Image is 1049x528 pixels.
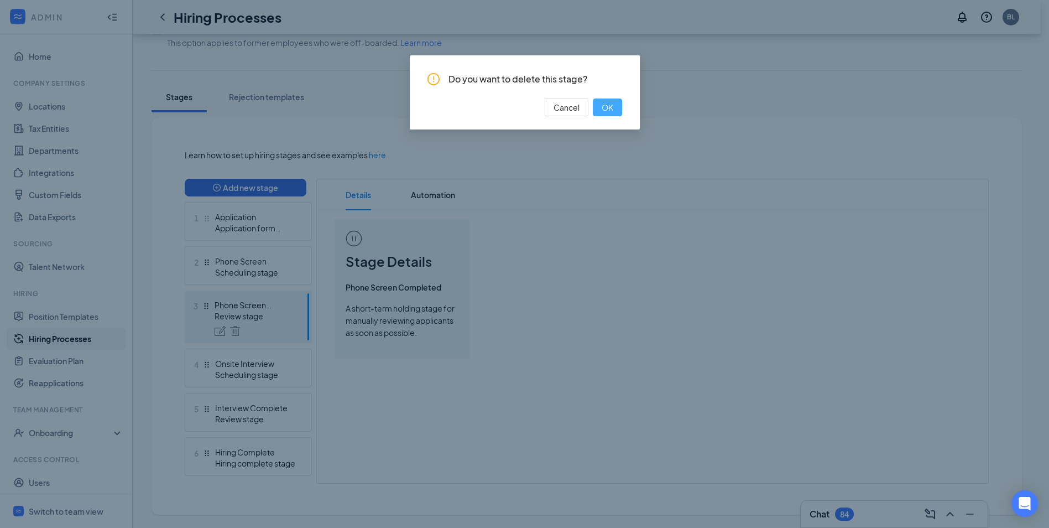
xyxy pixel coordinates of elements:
[545,99,588,116] button: Cancel
[1011,490,1038,517] div: Open Intercom Messenger
[554,101,580,113] span: Cancel
[593,99,622,116] button: OK
[448,73,622,85] span: Do you want to delete this stage?
[602,101,613,113] span: OK
[427,73,440,85] span: exclamation-circle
